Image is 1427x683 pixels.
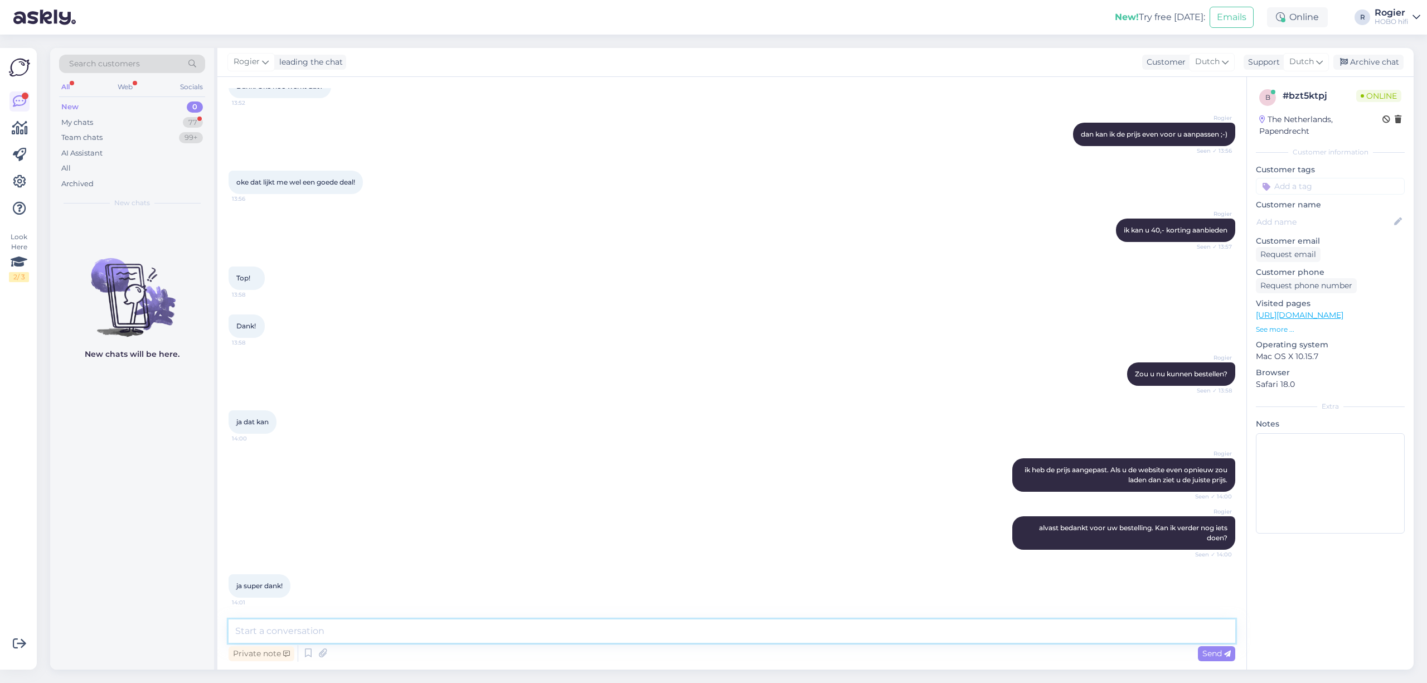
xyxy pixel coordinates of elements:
span: Rogier [1190,210,1232,218]
div: Customer information [1256,147,1405,157]
span: New chats [114,198,150,208]
p: Browser [1256,367,1405,379]
div: Team chats [61,132,103,143]
div: Web [115,80,135,94]
span: Online [1356,90,1401,102]
span: Send [1202,648,1231,658]
span: Seen ✓ 13:58 [1190,386,1232,395]
span: dan kan ik de prijs even voor u aanpassen ;-) [1081,130,1227,138]
a: [URL][DOMAIN_NAME] [1256,310,1343,320]
p: Customer phone [1256,267,1405,278]
div: Rogier [1375,8,1408,17]
div: 0 [187,101,203,113]
p: Safari 18.0 [1256,379,1405,390]
div: 99+ [179,132,203,143]
span: ik kan u 40,- korting aanbieden [1124,226,1227,234]
div: Online [1267,7,1328,27]
div: leading the chat [275,56,343,68]
span: b [1265,93,1270,101]
input: Add name [1256,216,1392,228]
div: My chats [61,117,93,128]
span: 13:58 [232,338,274,347]
div: 77 [183,117,203,128]
span: Dutch [1195,56,1220,68]
span: Rogier [1190,353,1232,362]
span: Dutch [1289,56,1314,68]
div: Look Here [9,232,29,282]
span: Seen ✓ 14:00 [1190,550,1232,559]
div: Socials [178,80,205,94]
img: No chats [50,238,214,338]
span: Rogier [1190,507,1232,516]
div: Private note [229,646,294,661]
span: 13:58 [232,290,274,299]
span: 14:00 [232,434,274,443]
span: Rogier [1190,449,1232,458]
span: Seen ✓ 13:56 [1190,147,1232,155]
div: Archive chat [1333,55,1404,70]
div: 2 / 3 [9,272,29,282]
span: Dank! [236,322,256,330]
input: Add a tag [1256,178,1405,195]
div: Archived [61,178,94,190]
div: The Netherlands, Papendrecht [1259,114,1382,137]
p: Customer email [1256,235,1405,247]
p: Mac OS X 10.15.7 [1256,351,1405,362]
span: ik heb de prijs aangepast. Als u de website even opnieuw zou laden dan ziet u de juiste prijs. [1025,466,1229,484]
p: Customer tags [1256,164,1405,176]
span: Search customers [69,58,140,70]
div: # bzt5ktpj [1283,89,1356,103]
span: ja super dank! [236,582,283,590]
span: Rogier [1190,114,1232,122]
span: 13:56 [232,195,274,203]
div: All [61,163,71,174]
p: New chats will be here. [85,348,179,360]
button: Emails [1210,7,1254,28]
div: Extra [1256,401,1405,411]
div: Request email [1256,247,1321,262]
p: Notes [1256,418,1405,430]
a: RogierHOBO hifi [1375,8,1420,26]
div: Try free [DATE]: [1115,11,1205,24]
span: Rogier [234,56,260,68]
span: alvast bedankt voor uw bestelling. Kan ik verder nog iets doen? [1039,524,1229,542]
img: Askly Logo [9,57,30,78]
span: 14:01 [232,598,274,607]
span: Top! [236,274,250,282]
span: 13:52 [232,99,274,107]
div: AI Assistant [61,148,103,159]
div: All [59,80,72,94]
p: See more ... [1256,324,1405,335]
div: HOBO hifi [1375,17,1408,26]
div: New [61,101,79,113]
span: ja dat kan [236,418,269,426]
div: Customer [1142,56,1186,68]
b: New! [1115,12,1139,22]
p: Operating system [1256,339,1405,351]
div: Request phone number [1256,278,1357,293]
div: Support [1244,56,1280,68]
span: Zou u nu kunnen bestellen? [1135,370,1227,378]
span: Seen ✓ 13:57 [1190,243,1232,251]
p: Visited pages [1256,298,1405,309]
span: oke dat lijkt me wel een goede deal! [236,178,355,186]
div: R [1355,9,1370,25]
span: Seen ✓ 14:00 [1190,492,1232,501]
p: Customer name [1256,199,1405,211]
